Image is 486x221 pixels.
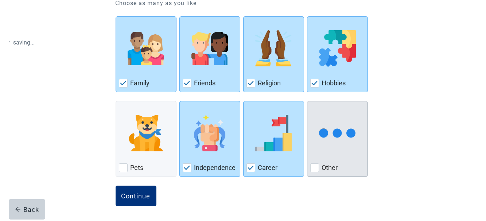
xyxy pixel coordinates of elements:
div: Independence, checkbox, checked [179,101,240,177]
div: Hobbies, checkbox, checked [307,16,368,92]
button: Continue [116,186,156,206]
label: Other [322,163,338,172]
label: Pets [131,163,144,172]
div: Friends, checkbox, checked [179,16,240,92]
label: Religion [258,79,281,88]
div: Pets, checkbox, not checked [116,101,176,177]
button: arrow-leftBack [9,199,45,220]
span: loading [6,41,10,45]
label: Career [258,163,278,172]
p: saving ... [6,38,35,47]
label: Friends [194,79,216,88]
span: arrow-left [15,206,21,212]
div: Family, checkbox, checked [116,16,176,92]
label: Independence [194,163,236,172]
div: Back [15,206,39,213]
label: Family [131,79,150,88]
div: Religion, checkbox, checked [243,16,304,92]
div: Career, checkbox, checked [243,101,304,177]
div: Other, checkbox, not checked [307,101,368,177]
label: Hobbies [322,79,346,88]
div: Continue [121,192,151,199]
